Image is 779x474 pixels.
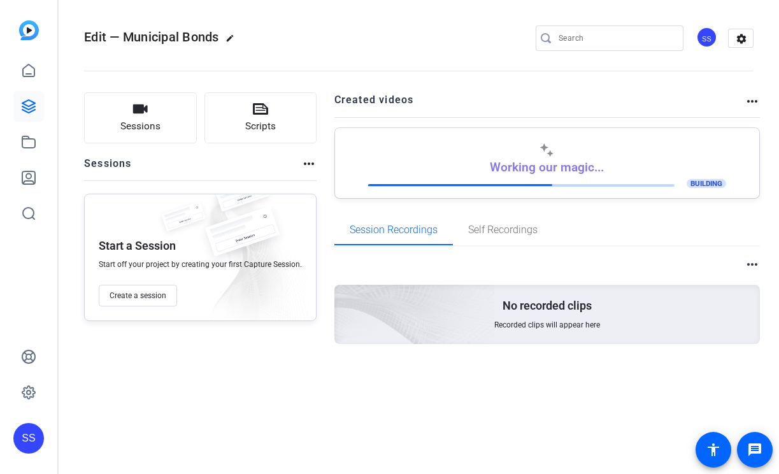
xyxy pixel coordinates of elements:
div: SS [13,423,44,454]
span: Sessions [120,119,161,134]
img: embarkstudio-empty-session.png [186,190,310,327]
h2: Sessions [84,156,132,180]
button: Scripts [204,92,317,143]
div: SS [696,27,717,48]
span: Session Recordings [350,225,438,235]
mat-icon: more_horiz [745,94,760,109]
p: Working our magic... [490,160,604,175]
mat-icon: edit [225,34,241,49]
span: BUILDING [687,179,726,188]
mat-icon: message [747,442,762,457]
span: Scripts [245,119,276,134]
p: No recorded clips [503,298,592,313]
mat-icon: accessibility [706,442,721,457]
ngx-avatar: Studio Support [696,27,718,49]
span: Start off your project by creating your first Capture Session. [99,259,302,269]
img: fake-session.png [194,207,290,270]
input: Search [559,31,673,46]
p: Start a Session [99,238,176,254]
button: Create a session [99,285,177,306]
button: Sessions [84,92,197,143]
span: Self Recordings [468,225,538,235]
img: fake-session.png [155,202,212,240]
img: blue-gradient.svg [19,20,39,40]
span: Create a session [110,291,166,301]
mat-icon: more_horiz [745,257,760,272]
img: fake-session.png [207,175,277,222]
h2: Created videos [334,92,745,117]
span: Recorded clips will appear here [494,320,600,330]
img: embarkstudio-empty-session.png [192,159,496,435]
mat-icon: more_horiz [301,156,317,171]
span: Edit — Municipal Bonds [84,29,219,45]
mat-icon: settings [729,29,754,48]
